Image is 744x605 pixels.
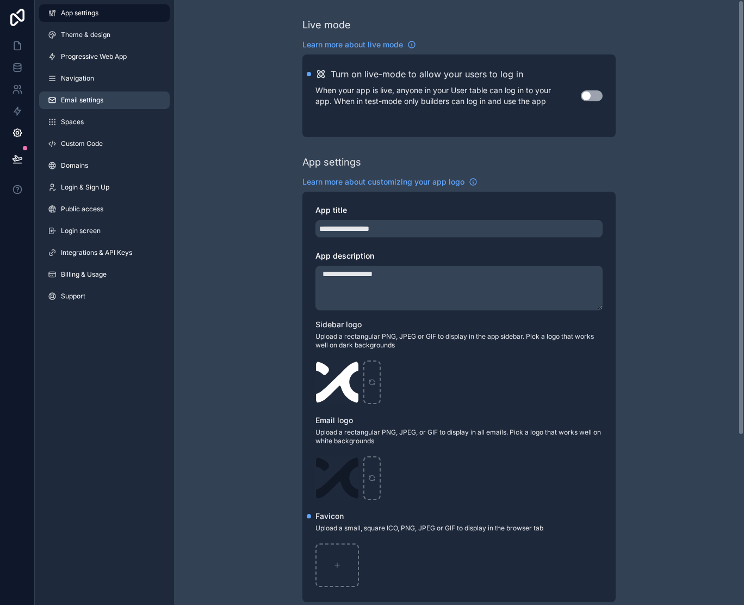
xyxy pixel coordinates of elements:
[61,9,98,17] span: App settings
[61,227,101,235] span: Login screen
[315,511,344,521] span: Favicon
[315,415,353,425] span: Email logo
[39,288,170,305] a: Support
[315,85,581,107] p: When your app is live, anyone in your User table can log in to your app. When in test-mode only b...
[302,176,478,187] a: Learn more about customizing your app logo
[61,118,84,126] span: Spaces
[331,68,523,81] h2: Turn on live-mode to allow your users to log in
[61,270,107,279] span: Billing & Usage
[315,251,374,260] span: App description
[39,48,170,65] a: Progressive Web App
[302,39,403,50] span: Learn more about live mode
[302,17,351,33] div: Live mode
[39,26,170,44] a: Theme & design
[39,113,170,131] a: Spaces
[302,39,416,50] a: Learn more about live mode
[315,428,603,445] span: Upload a rectangular PNG, JPEG, or GIF to display in all emails. Pick a logo that works well on w...
[61,161,88,170] span: Domains
[39,157,170,174] a: Domains
[39,135,170,152] a: Custom Code
[61,30,110,39] span: Theme & design
[315,524,603,533] span: Upload a small, square ICO, PNG, JPEG or GIF to display in the browser tab
[39,266,170,283] a: Billing & Usage
[61,139,103,148] span: Custom Code
[61,183,109,192] span: Login & Sign Up
[61,74,94,83] span: Navigation
[39,179,170,196] a: Login & Sign Up
[61,205,103,213] span: Public access
[61,248,132,257] span: Integrations & API Keys
[39,4,170,22] a: App settings
[302,176,464,187] span: Learn more about customizing your app logo
[315,320,362,329] span: Sidebar logo
[302,155,361,170] div: App settings
[61,292,85,301] span: Support
[39,244,170,261] a: Integrations & API Keys
[39,91,170,109] a: Email settings
[39,70,170,87] a: Navigation
[39,222,170,240] a: Login screen
[315,205,347,215] span: App title
[61,96,103,105] span: Email settings
[39,200,170,218] a: Public access
[315,332,603,350] span: Upload a rectangular PNG, JPEG or GIF to display in the app sidebar. Pick a logo that works well ...
[61,52,127,61] span: Progressive Web App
